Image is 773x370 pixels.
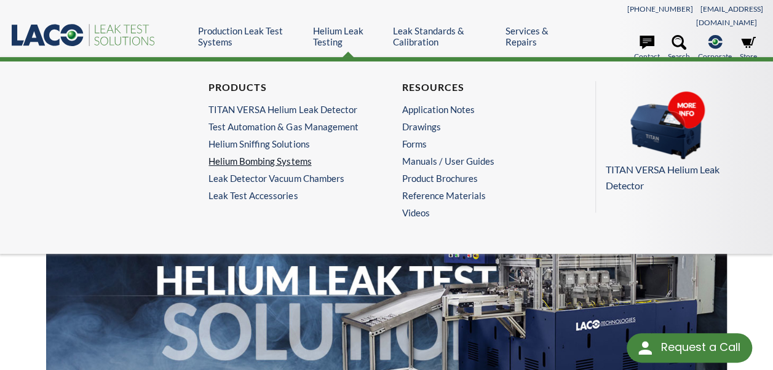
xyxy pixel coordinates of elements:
a: Store [740,35,757,62]
a: Helium Sniffing Solutions [208,138,365,149]
a: Leak Test Accessories [208,190,371,201]
a: TITAN VERSA Helium Leak Detector [606,91,758,193]
a: [PHONE_NUMBER] [627,4,693,14]
a: Leak Detector Vacuum Chambers [208,173,365,184]
h4: Resources [402,81,558,94]
a: Videos [402,207,565,218]
a: Production Leak Test Systems [198,25,303,47]
a: Search [668,35,690,62]
a: [EMAIL_ADDRESS][DOMAIN_NAME] [696,4,763,27]
div: Request a Call [660,333,740,361]
a: Helium Leak Testing [313,25,384,47]
a: Contact [634,35,660,62]
a: Drawings [402,121,558,132]
span: Corporate [698,50,732,62]
a: Reference Materials [402,190,558,201]
a: TITAN VERSA Helium Leak Detector [208,104,365,115]
p: TITAN VERSA Helium Leak Detector [606,162,758,193]
a: Application Notes [402,104,558,115]
a: Services & Repairs [505,25,572,47]
div: Request a Call [627,333,752,363]
a: Test Automation & Gas Management [208,121,365,132]
a: Manuals / User Guides [402,155,558,167]
a: Forms [402,138,558,149]
img: round button [635,338,655,358]
a: Helium Bombing Systems [208,155,365,167]
img: Menu_Pods_TV.png [606,91,729,160]
a: Product Brochures [402,173,558,184]
a: Leak Standards & Calibration [393,25,496,47]
h4: Products [208,81,365,94]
